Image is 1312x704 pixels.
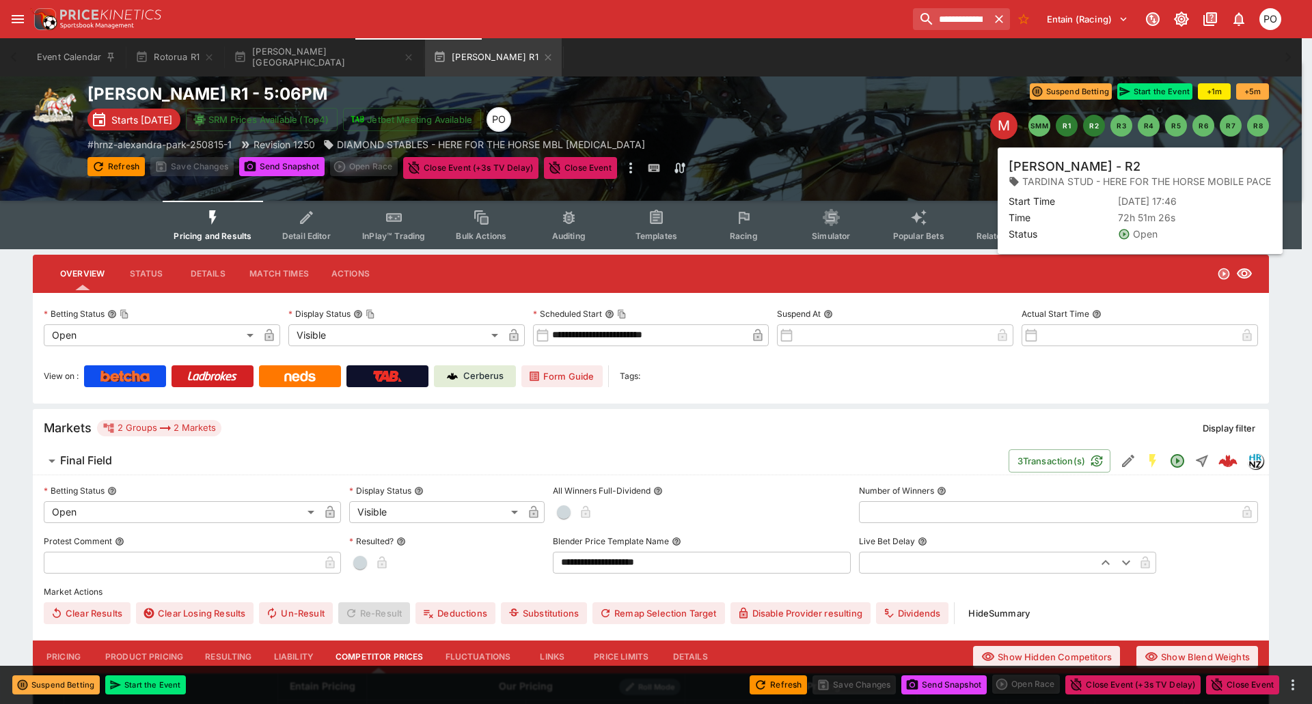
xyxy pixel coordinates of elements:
[288,308,351,320] p: Display Status
[105,675,186,694] button: Start the Event
[1190,449,1214,473] button: Straight
[1255,4,1285,34] button: Philip OConnor
[415,602,495,624] button: Deductions
[349,501,523,523] div: Visible
[1227,7,1251,31] button: Notifications
[403,157,538,179] button: Close Event (+3s TV Delay)
[349,485,411,496] p: Display Status
[1138,115,1160,137] button: R4
[136,602,254,624] button: Clear Losing Results
[1165,449,1190,473] button: Open
[1220,115,1242,137] button: R7
[447,371,458,382] img: Cerberus
[254,137,315,152] p: Revision 1250
[87,157,145,176] button: Refresh
[1083,115,1105,137] button: R2
[282,231,331,241] span: Detail Editor
[33,83,77,127] img: harness_racing.png
[1198,83,1231,100] button: +1m
[60,10,161,20] img: PriceKinetics
[635,231,677,241] span: Templates
[730,602,871,624] button: Disable Provider resulting
[544,157,617,179] button: Close Event
[533,308,602,320] p: Scheduled Start
[100,371,150,382] img: Betcha
[960,602,1038,624] button: HideSummary
[111,113,172,127] p: Starts [DATE]
[1247,453,1263,469] div: hrnz
[1116,449,1140,473] button: Edit Detail
[552,231,586,241] span: Auditing
[617,309,627,319] button: Copy To Clipboard
[49,257,115,290] button: Overview
[366,309,375,319] button: Copy To Clipboard
[973,646,1120,668] button: Show Hidden Competitors
[1091,161,1128,175] p: Overtype
[338,602,410,624] span: Re-Result
[913,8,988,30] input: search
[288,324,503,346] div: Visible
[5,7,30,31] button: open drawer
[456,231,506,241] span: Bulk Actions
[1110,115,1132,137] button: R3
[1248,453,1263,468] img: hrnz
[620,365,640,387] label: Tags:
[521,640,583,673] button: Links
[1236,83,1269,100] button: +5m
[44,420,92,436] h5: Markets
[44,535,112,547] p: Protest Comment
[225,38,422,76] button: [PERSON_NAME][GEOGRAPHIC_DATA]
[1206,675,1279,694] button: Close Event
[1247,115,1269,137] button: R8
[859,535,915,547] p: Live Bet Delay
[163,201,1138,249] div: Event type filters
[320,257,381,290] button: Actions
[284,371,315,382] img: Neds
[1136,646,1258,668] button: Show Blend Weights
[259,602,332,624] button: Un-Result
[592,602,725,624] button: Remap Selection Target
[30,5,57,33] img: PriceKinetics Logo
[177,257,238,290] button: Details
[1259,8,1281,30] div: Philip OConnor
[1069,158,1269,179] div: Start From
[623,157,639,179] button: more
[44,365,79,387] label: View on :
[425,38,562,76] button: [PERSON_NAME] R1
[1065,675,1201,694] button: Close Event (+3s TV Delay)
[1140,7,1165,31] button: Connected to PK
[187,371,237,382] img: Ladbrokes
[1056,115,1078,137] button: R1
[1285,677,1301,693] button: more
[1013,8,1035,30] button: No Bookmarks
[976,231,1036,241] span: Related Events
[990,112,1017,139] div: Edit Meeting
[1028,115,1050,137] button: SMM
[1022,308,1089,320] p: Actual Start Time
[901,675,987,694] button: Send Snapshot
[44,602,131,624] button: Clear Results
[893,231,944,241] span: Popular Bets
[33,640,94,673] button: Pricing
[325,640,435,673] button: Competitor Prices
[1140,449,1165,473] button: SGM Enabled
[115,257,177,290] button: Status
[1030,83,1112,100] button: Suspend Betting
[730,231,758,241] span: Racing
[120,309,129,319] button: Copy To Clipboard
[373,371,402,382] img: TabNZ
[553,535,669,547] p: Blender Price Template Name
[1220,161,1263,175] p: Auto-Save
[1117,83,1192,100] button: Start the Event
[349,535,394,547] p: Resulted?
[343,108,481,131] button: Jetbet Meeting Available
[812,231,850,241] span: Simulator
[87,83,679,104] h2: Copy To Clipboard
[102,420,216,436] div: 2 Groups 2 Markets
[60,23,134,29] img: Sportsbook Management
[1236,266,1253,282] svg: Visible
[337,137,645,152] p: DIAMOND STABLES - HERE FOR THE HORSE MBL [MEDICAL_DATA]
[521,365,603,387] a: Form Guide
[44,582,1258,602] label: Market Actions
